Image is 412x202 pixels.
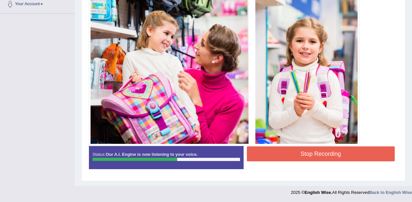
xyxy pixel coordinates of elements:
div: Status: [89,146,244,169]
strong: English Wise. [305,190,332,195]
strong: Our A.I. Engine is now listening to your voice. [106,152,198,157]
button: Stop Recording [247,146,395,161]
div: 2025 © All Rights Reserved [291,186,412,195]
a: Back to English Wise [369,190,412,195]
